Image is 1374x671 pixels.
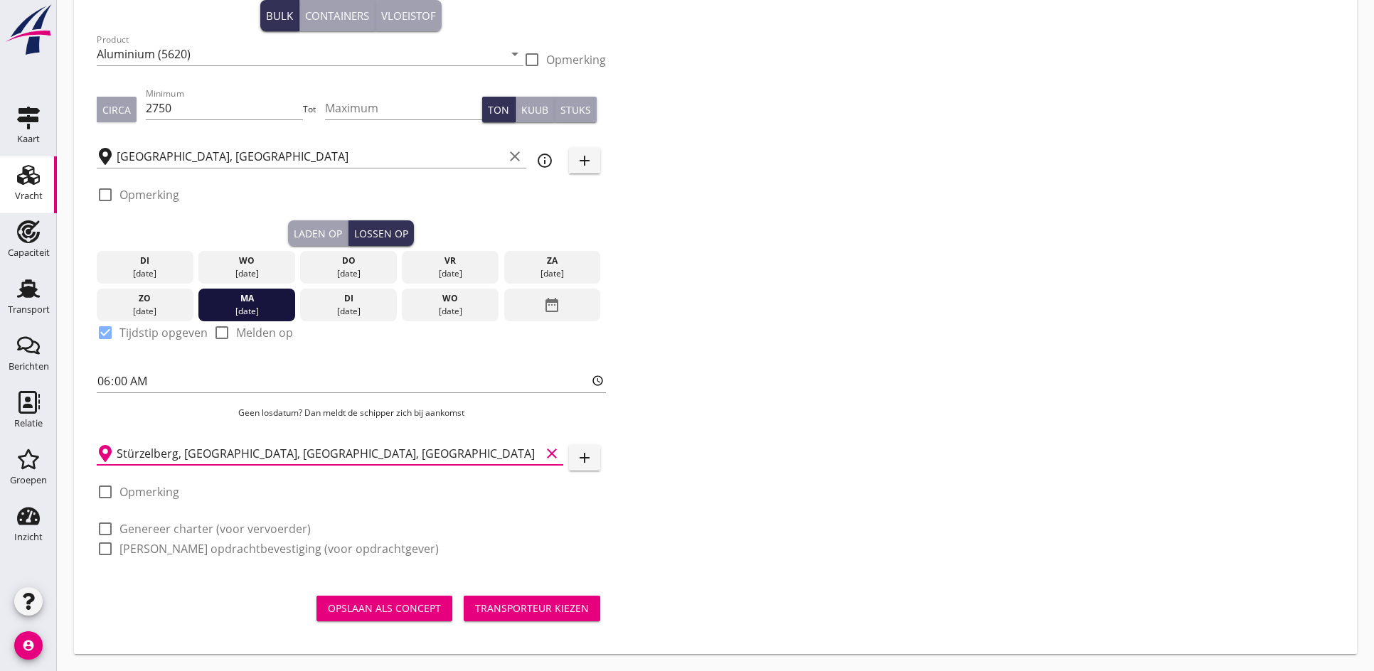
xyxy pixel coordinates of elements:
[294,226,342,241] div: Laden op
[8,248,50,257] div: Capaciteit
[8,305,50,314] div: Transport
[464,596,600,621] button: Transporteur kiezen
[576,449,593,466] i: add
[536,152,553,169] i: info_outline
[266,8,293,24] div: Bulk
[97,407,606,419] p: Geen losdatum? Dan meldt de schipper zich bij aankomst
[288,220,348,246] button: Laden op
[305,8,369,24] div: Containers
[543,445,560,462] i: clear
[119,485,179,499] label: Opmerking
[348,220,414,246] button: Lossen op
[97,43,504,65] input: Product
[304,292,393,305] div: di
[146,97,303,119] input: Minimum
[506,45,523,63] i: arrow_drop_down
[202,292,292,305] div: ma
[100,305,190,318] div: [DATE]
[354,226,408,241] div: Lossen op
[405,305,495,318] div: [DATE]
[17,134,40,144] div: Kaart
[555,97,597,122] button: Stuks
[507,254,597,267] div: za
[405,267,495,280] div: [DATE]
[546,53,606,67] label: Opmerking
[10,476,47,485] div: Groepen
[328,601,441,616] div: Opslaan als concept
[202,254,292,267] div: wo
[304,254,393,267] div: do
[9,362,49,371] div: Berichten
[100,267,190,280] div: [DATE]
[102,102,131,117] div: Circa
[100,254,190,267] div: di
[316,596,452,621] button: Opslaan als concept
[405,254,495,267] div: vr
[560,102,591,117] div: Stuks
[14,631,43,660] i: account_circle
[97,97,137,122] button: Circa
[516,97,555,122] button: Kuub
[303,103,325,116] div: Tot
[117,442,540,465] input: Losplaats
[507,267,597,280] div: [DATE]
[576,152,593,169] i: add
[304,305,393,318] div: [DATE]
[100,292,190,305] div: zo
[3,4,54,56] img: logo-small.a267ee39.svg
[119,542,439,556] label: [PERSON_NAME] opdrachtbevestiging (voor opdrachtgever)
[543,292,560,318] i: date_range
[14,419,43,428] div: Relatie
[405,292,495,305] div: wo
[475,601,589,616] div: Transporteur kiezen
[119,188,179,202] label: Opmerking
[488,102,509,117] div: Ton
[506,148,523,165] i: clear
[325,97,482,119] input: Maximum
[236,326,293,340] label: Melden op
[304,267,393,280] div: [DATE]
[482,97,516,122] button: Ton
[15,191,43,200] div: Vracht
[119,326,208,340] label: Tijdstip opgeven
[202,305,292,318] div: [DATE]
[521,102,548,117] div: Kuub
[202,267,292,280] div: [DATE]
[119,522,311,536] label: Genereer charter (voor vervoerder)
[14,532,43,542] div: Inzicht
[117,145,504,168] input: Laadplaats
[381,8,436,24] div: Vloeistof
